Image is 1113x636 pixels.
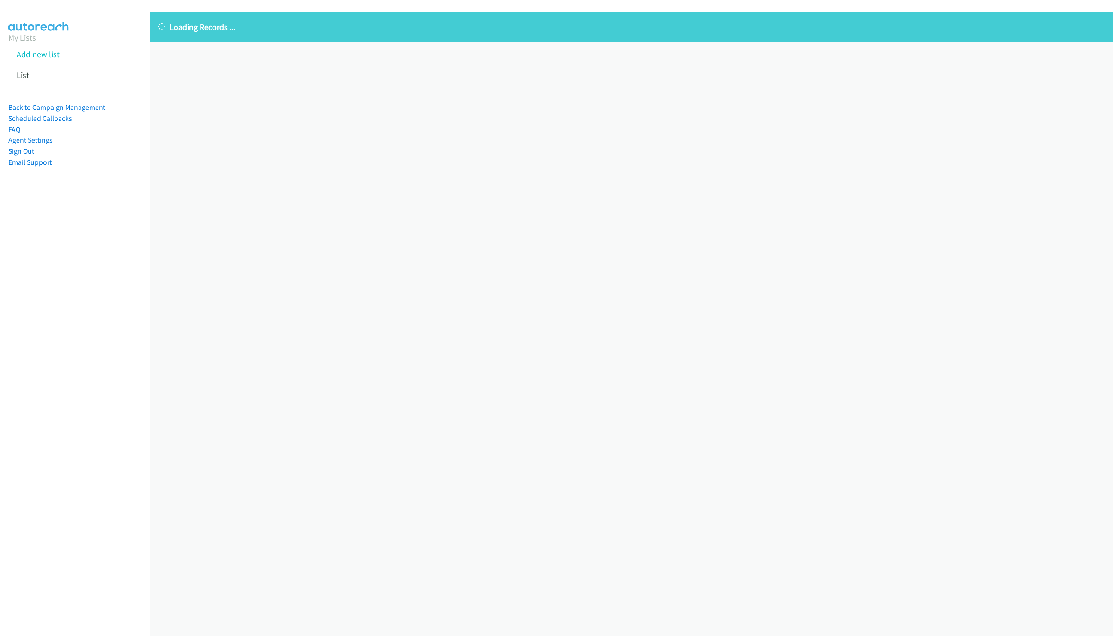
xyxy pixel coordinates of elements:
a: Sign Out [8,147,34,156]
a: List [17,70,29,80]
p: Loading Records ... [158,21,1105,33]
a: Agent Settings [8,136,53,144]
a: My Lists [8,32,36,43]
a: Back to Campaign Management [8,103,105,112]
a: Scheduled Callbacks [8,114,72,123]
a: FAQ [8,125,20,134]
a: Add new list [17,49,60,60]
a: Email Support [8,158,52,167]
